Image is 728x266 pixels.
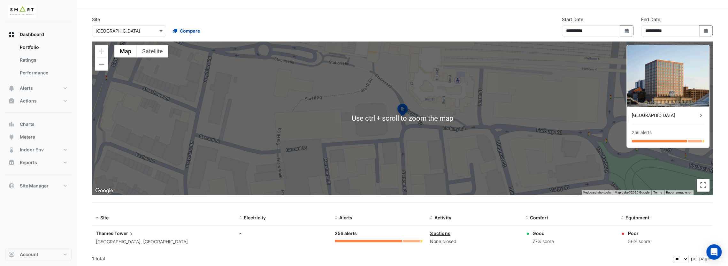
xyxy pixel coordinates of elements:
label: End Date [641,16,660,23]
span: Equipment [625,215,649,220]
button: Keyboard shortcuts [583,190,611,195]
label: Start Date [562,16,583,23]
span: Account [20,251,38,258]
fa-icon: Select Date [624,28,630,34]
app-icon: Reports [8,159,15,166]
app-icon: Meters [8,134,15,140]
button: Meters [5,131,72,143]
button: Zoom out [95,58,108,71]
label: Site [92,16,100,23]
button: Indoor Env [5,143,72,156]
button: Toggle fullscreen view [697,179,709,192]
button: Alerts [5,82,72,95]
a: Terms [653,191,662,194]
button: Show satellite imagery [137,45,168,57]
button: Compare [169,25,204,36]
span: Meters [20,134,35,140]
a: Ratings [15,54,72,66]
a: 3 actions [430,231,450,236]
span: Alerts [339,215,352,220]
div: [GEOGRAPHIC_DATA], [GEOGRAPHIC_DATA] [96,238,232,246]
button: Reports [5,156,72,169]
app-icon: Site Manager [8,183,15,189]
div: Dashboard [5,41,72,82]
span: Compare [180,27,200,34]
a: Open this area in Google Maps (opens a new window) [94,186,115,195]
app-icon: Alerts [8,85,15,91]
span: Comfort [530,215,548,220]
div: 77% score [533,238,554,245]
span: per page [691,256,710,261]
app-icon: Indoor Env [8,147,15,153]
button: Site Manager [5,179,72,192]
div: 56% score [628,238,650,245]
span: Site Manager [20,183,49,189]
app-icon: Dashboard [8,31,15,38]
button: Dashboard [5,28,72,41]
div: Open Intercom Messenger [706,244,722,260]
div: [GEOGRAPHIC_DATA] [632,112,698,119]
span: Reports [20,159,37,166]
div: Good [533,230,554,237]
img: Google [94,186,115,195]
img: site-pin-selected.svg [395,103,410,118]
a: Performance [15,66,72,79]
span: Thames [96,231,113,236]
button: Actions [5,95,72,107]
div: None closed [430,238,518,245]
div: 256 alerts [632,129,652,136]
span: Indoor Env [20,147,44,153]
div: Poor [628,230,650,237]
a: Report a map error [666,191,692,194]
img: Company Logo [8,5,36,18]
a: Portfolio [15,41,72,54]
span: Tower [114,230,134,237]
app-icon: Actions [8,98,15,104]
button: Charts [5,118,72,131]
span: Electricity [244,215,266,220]
button: Show street map [114,45,137,57]
button: Account [5,248,72,261]
span: Site [100,215,109,220]
div: 256 alerts [335,230,423,237]
button: Zoom in [95,45,108,57]
span: Actions [20,98,37,104]
div: - [239,230,327,237]
span: Alerts [20,85,33,91]
span: Map data ©2025 Google [615,191,649,194]
span: Activity [434,215,451,220]
span: Dashboard [20,31,44,38]
fa-icon: Select Date [703,28,709,34]
span: Charts [20,121,34,127]
img: Thames Tower [627,45,709,107]
app-icon: Charts [8,121,15,127]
